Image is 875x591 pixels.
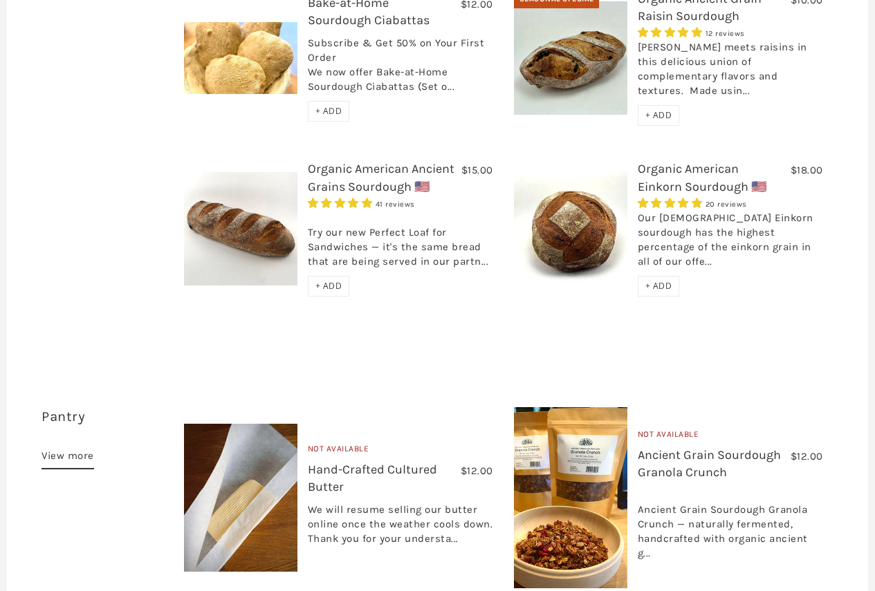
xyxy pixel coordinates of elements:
div: Not Available [638,428,823,447]
img: Organic American Ancient Grains Sourdough 🇺🇸 [184,172,297,285]
img: Organic Ancient Grain Raisin Sourdough [514,1,627,115]
span: 12 reviews [706,29,745,38]
span: 4.95 stars [638,197,706,209]
span: 4.93 stars [308,197,376,209]
div: + ADD [638,276,680,297]
div: + ADD [308,276,350,297]
a: Ancient Grain Sourdough Granola Crunch [638,447,781,480]
a: Pantry [42,409,85,424]
div: + ADD [638,105,680,126]
a: Hand-Crafted Cultured Butter [308,462,437,494]
span: $12.00 [791,450,823,462]
img: Hand-Crafted Cultured Butter [184,424,297,572]
div: Try our new Perfect Loaf for Sandwiches — it's the same bread that are being served in our partn... [308,211,493,276]
span: 5.00 stars [638,26,706,39]
div: [PERSON_NAME] meets raisins in this delicious union of complementary flavors and textures. Made u... [638,40,823,105]
img: Organic American Einkorn Sourdough 🇺🇸 [514,172,627,285]
div: Subscribe & Get 50% on Your First Order We now offer Bake-at-Home Sourdough Ciabattas (Set o... [308,36,493,101]
div: We will resume selling our butter online once the weather cools down. Thank you for your understa... [308,503,493,553]
div: + ADD [308,101,350,122]
img: Bake-at-Home Sourdough Ciabattas [184,22,297,94]
div: Ancient Grain Sourdough Granola Crunch — naturally fermented, handcrafted with organic ancient g... [638,488,823,567]
span: 41 reviews [376,200,415,209]
span: $15.00 [461,164,493,176]
div: Our [DEMOGRAPHIC_DATA] Einkorn sourdough has the highest percentage of the einkorn grain in all o... [638,211,823,276]
a: Organic American Einkorn Sourdough 🇺🇸 [638,161,766,194]
span: + ADD [645,280,672,292]
span: + ADD [315,105,342,117]
span: + ADD [315,280,342,292]
div: Not Available [308,442,493,461]
span: $18.00 [791,164,823,176]
h3: 30 items [42,407,174,447]
img: Ancient Grain Sourdough Granola Crunch [514,407,627,588]
span: 20 reviews [706,200,747,209]
a: Organic American Ancient Grains Sourdough 🇺🇸 [308,161,454,194]
a: View more [42,447,94,469]
span: + ADD [645,109,672,121]
span: $12.00 [461,465,493,477]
